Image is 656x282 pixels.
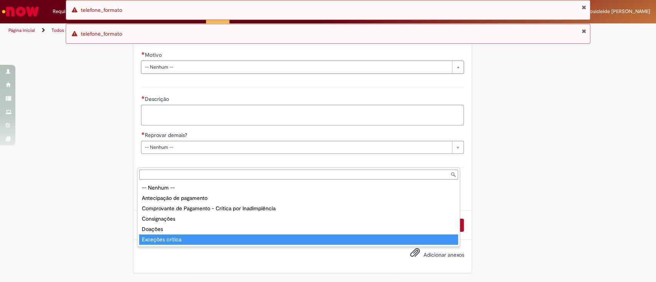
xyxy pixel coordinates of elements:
[139,224,458,234] div: Doações
[139,193,458,203] div: Antecipação de pagamento
[139,183,458,193] div: -- Nenhum --
[138,181,460,246] ul: Motivo
[139,234,458,245] div: Exceções crítica
[139,203,458,214] div: Comprovante de Pagamento - Crítica por Inadimplência
[139,214,458,224] div: Consignações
